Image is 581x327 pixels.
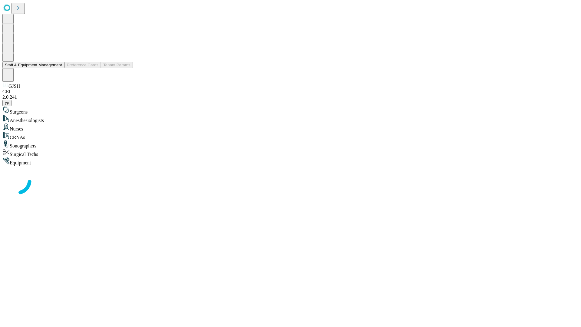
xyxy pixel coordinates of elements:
[8,84,20,89] span: GJSH
[2,132,579,140] div: CRNAs
[2,94,579,100] div: 2.0.241
[2,89,579,94] div: GEI
[2,100,11,106] button: @
[2,149,579,157] div: Surgical Techs
[2,140,579,149] div: Sonographers
[5,101,9,105] span: @
[64,62,101,68] button: Preference Cards
[2,115,579,123] div: Anesthesiologists
[2,157,579,166] div: Equipment
[2,62,64,68] button: Staff & Equipment Management
[101,62,133,68] button: Tenant Params
[2,123,579,132] div: Nurses
[2,106,579,115] div: Surgeons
